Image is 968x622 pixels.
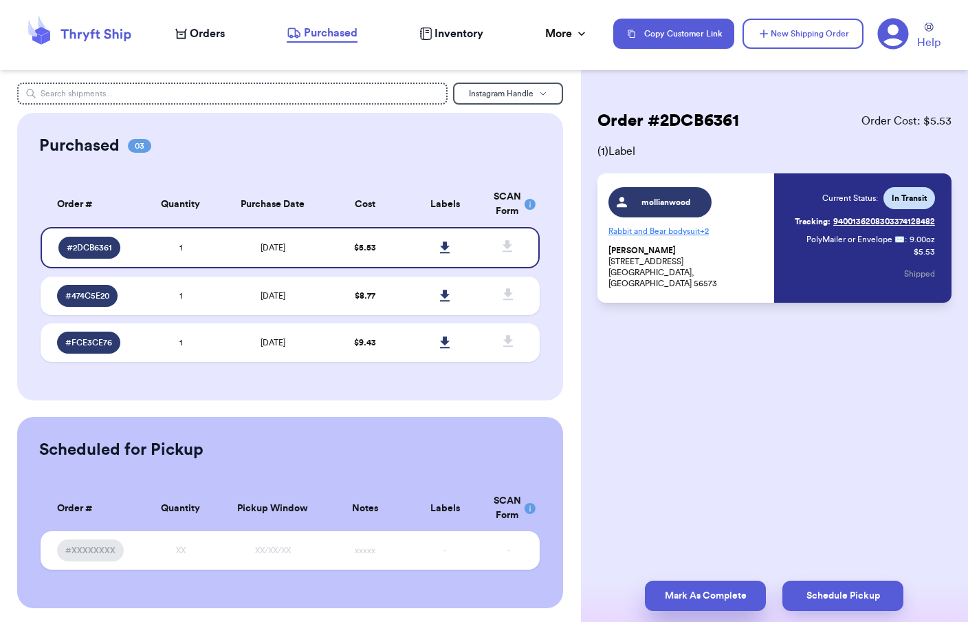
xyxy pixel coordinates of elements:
span: Inventory [434,25,483,42]
h2: Order # 2DCB6361 [597,110,739,132]
th: Order # [41,486,140,531]
span: xxxxx [355,546,375,555]
a: Purchased [287,25,357,43]
th: Labels [405,182,485,227]
div: SCAN Form [494,190,524,219]
div: SCAN Form [494,494,524,523]
span: $ 9.43 [354,339,376,347]
th: Quantity [141,486,221,531]
span: Instagram Handle [469,89,533,98]
th: Notes [325,486,405,531]
span: $ 5.53 [354,244,376,252]
span: [PERSON_NAME] [608,246,676,256]
span: ( 1 ) Label [597,143,951,160]
span: 1 [179,244,182,252]
th: Purchase Date [221,182,325,227]
span: [DATE] [261,244,285,252]
a: Help [917,23,940,51]
span: - [443,546,446,555]
p: [STREET_ADDRESS] [GEOGRAPHIC_DATA], [GEOGRAPHIC_DATA] 56573 [608,245,767,289]
button: New Shipping Order [742,19,863,49]
span: [DATE] [261,339,285,347]
button: Instagram Handle [453,83,563,105]
span: 1 [179,292,182,300]
button: Copy Customer Link [613,19,734,49]
span: # 474C5E20 [65,290,109,301]
span: # 2DCB6361 [67,242,112,253]
a: Orders [175,25,225,42]
button: Shipped [904,259,935,289]
span: Purchased [304,25,357,41]
th: Quantity [141,182,221,227]
p: $ 5.53 [914,246,935,257]
span: Order Cost: $ 5.53 [861,113,951,129]
span: 9.00 oz [910,234,935,245]
span: # FCE3CE76 [65,337,112,348]
span: 1 [179,339,182,347]
a: Tracking:9400136208303374128482 [795,211,935,233]
h2: Scheduled for Pickup [39,439,203,461]
th: Order # [41,182,140,227]
th: Cost [325,182,405,227]
span: XX/XX/XX [255,546,291,555]
th: Labels [405,486,485,531]
span: - [507,546,510,555]
span: In Transit [892,193,927,204]
button: Schedule Pickup [782,581,903,611]
span: Orders [190,25,225,42]
input: Search shipments... [17,83,448,105]
th: Pickup Window [221,486,325,531]
span: PolyMailer or Envelope ✉️ [806,235,905,244]
span: XX [176,546,186,555]
h2: Purchased [39,135,120,157]
span: mollianwood [633,197,698,208]
p: Rabbit and Bear bodysuit [608,220,767,242]
span: Help [917,34,940,51]
span: #XXXXXXXX [65,545,115,556]
span: $ 8.77 [355,292,375,300]
span: : [905,234,907,245]
span: [DATE] [261,292,285,300]
span: + 2 [700,227,709,235]
span: Tracking: [795,216,830,227]
span: 03 [128,139,151,153]
span: Current Status: [822,193,878,204]
a: Inventory [419,25,483,42]
div: More [545,25,588,42]
button: Mark As Complete [645,581,766,611]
